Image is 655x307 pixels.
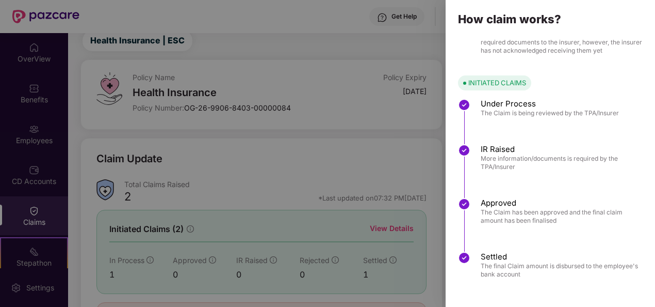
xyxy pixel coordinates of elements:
span: The Claim has been approved and the final claim amount has been finalised [481,208,645,225]
span: The Claim is being reviewed by the TPA/Insurer [481,109,619,117]
img: svg+xml;base64,PHN2ZyBpZD0iU3RlcC1Eb25lLTMyeDMyIiB4bWxucz0iaHR0cDovL3d3dy53My5vcmcvMjAwMC9zdmciIH... [458,198,470,210]
div: How claim works? [458,13,643,25]
img: svg+xml;base64,PHN2ZyBpZD0iU3RlcC1Eb25lLTMyeDMyIiB4bWxucz0iaHR0cDovL3d3dy53My5vcmcvMjAwMC9zdmciIH... [458,252,470,264]
span: The employee has been requested to forward the required documents to the insurer, however, the in... [481,30,645,55]
span: More information/documents is required by the TPA/Insurer [481,155,645,171]
img: svg+xml;base64,PHN2ZyBpZD0iU3RlcC1Eb25lLTMyeDMyIiB4bWxucz0iaHR0cDovL3d3dy53My5vcmcvMjAwMC9zdmciIH... [458,144,470,157]
span: IR Raised [481,144,645,155]
span: The final Claim amount is disbursed to the employee's bank account [481,262,645,279]
span: Settled [481,252,645,262]
div: INITIATED CLAIMS [468,78,526,88]
span: Under Process [481,99,619,109]
img: svg+xml;base64,PHN2ZyBpZD0iU3RlcC1Eb25lLTMyeDMyIiB4bWxucz0iaHR0cDovL3d3dy53My5vcmcvMjAwMC9zdmciIH... [458,99,470,111]
span: Approved [481,198,645,208]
